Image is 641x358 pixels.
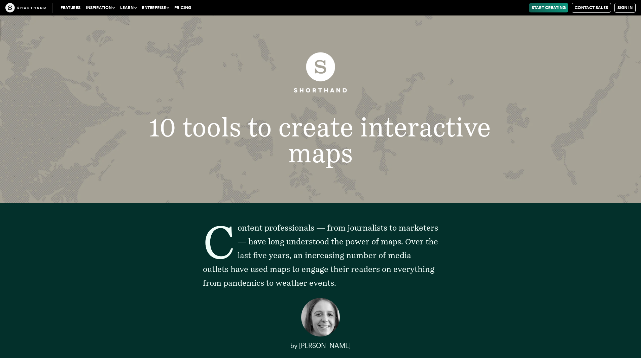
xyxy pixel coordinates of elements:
a: Contact Sales [572,3,611,13]
a: Start Creating [529,3,568,12]
h1: 10 tools to create interactive maps [102,114,539,166]
img: The Craft [5,3,46,12]
a: Pricing [172,3,194,12]
p: by [PERSON_NAME] [203,339,438,353]
a: Sign in [614,3,636,13]
span: Content professionals — from journalists to marketers — have long understood the power of maps. O... [203,223,438,287]
a: Features [58,3,83,12]
button: Learn [117,3,139,12]
button: Inspiration [83,3,117,12]
button: Enterprise [139,3,172,12]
